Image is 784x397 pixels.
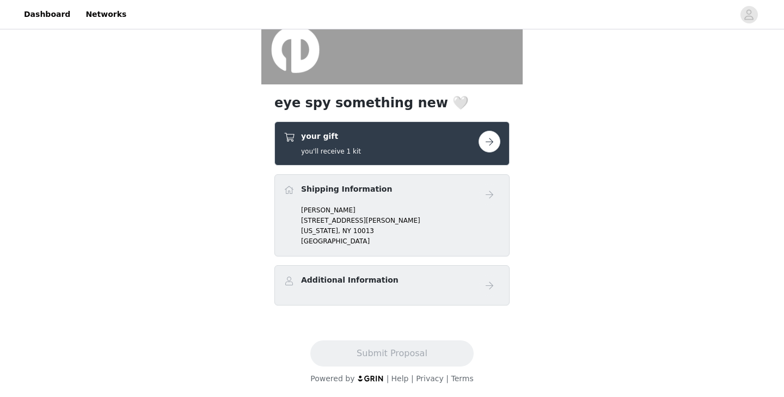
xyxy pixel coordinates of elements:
span: [US_STATE], [301,227,340,235]
p: [STREET_ADDRESS][PERSON_NAME] [301,216,500,225]
div: Shipping Information [274,174,510,256]
span: Powered by [310,374,354,383]
img: logo [357,375,384,382]
a: Terms [451,374,473,383]
span: NY [342,227,351,235]
div: your gift [274,121,510,166]
p: [PERSON_NAME] [301,205,500,215]
h1: eye spy something new 🤍 [274,93,510,113]
h4: your gift [301,131,361,142]
span: | [446,374,449,383]
button: Submit Proposal [310,340,473,367]
p: [GEOGRAPHIC_DATA] [301,236,500,246]
a: Privacy [416,374,444,383]
a: Networks [79,2,133,27]
h4: Additional Information [301,274,399,286]
h4: Shipping Information [301,184,392,195]
a: Help [391,374,409,383]
div: Additional Information [274,265,510,306]
div: avatar [744,6,754,23]
span: | [387,374,389,383]
a: Dashboard [17,2,77,27]
span: 10013 [353,227,374,235]
span: | [411,374,414,383]
h5: you'll receive 1 kit [301,146,361,156]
